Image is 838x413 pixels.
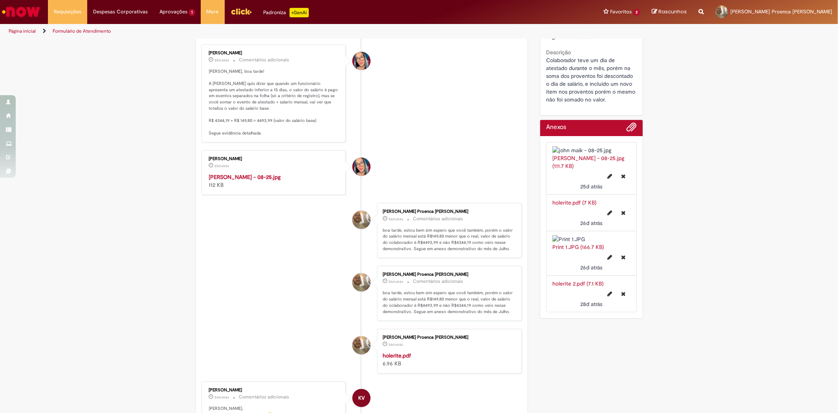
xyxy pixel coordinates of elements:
[207,8,219,16] span: More
[580,264,602,271] time: 03/09/2025 15:06:10
[546,124,566,131] h2: Anexos
[383,352,513,367] div: 6.96 KB
[1,4,41,20] img: ServiceNow
[383,290,513,315] p: boa tarde, estou bem sim espero que você também, porém o valor do salário mensal está R$149,80 me...
[552,280,603,287] a: holerite 2.pdf (7.1 KB)
[239,394,290,400] small: Comentários adicionais
[580,219,602,227] span: 26d atrás
[389,342,403,347] time: 03/09/2025 16:12:00
[580,183,602,190] span: 25d atrás
[603,251,617,264] button: Editar nome de arquivo Print 1.JPG
[215,164,229,168] span: 25d atrás
[6,24,553,39] ul: Trilhas de página
[352,52,370,70] div: Maira Priscila Da Silva Arnaldo
[209,157,340,161] div: [PERSON_NAME]
[209,173,340,189] div: 112 KB
[264,8,309,17] div: Padroniza
[633,9,640,16] span: 2
[552,199,596,206] a: holerite.pdf (7 KB)
[383,272,513,277] div: [PERSON_NAME] Proenca [PERSON_NAME]
[93,8,148,16] span: Despesas Corporativas
[383,352,411,359] a: holerite.pdf
[209,173,281,181] a: [PERSON_NAME] - 08-25.jpg
[389,217,403,221] time: 03/09/2025 16:12:06
[160,8,187,16] span: Aprovações
[580,301,602,308] time: 01/09/2025 16:16:52
[189,9,195,16] span: 1
[215,395,229,400] time: 03/09/2025 15:09:28
[580,301,602,308] span: 28d atrás
[617,170,631,183] button: Excluir john maik - 08-25.jpg
[617,288,631,300] button: Excluir holerite 2.pdf
[603,170,617,183] button: Editar nome de arquivo john maik - 08-25.jpg
[552,243,604,251] a: Print 1.JPG (166.7 KB)
[546,57,637,103] span: Colaborador teve um dia de atestado durante o mês, porém na soma dos proventos foi descontado o d...
[54,8,81,16] span: Requisições
[617,206,631,219] button: Excluir holerite.pdf
[239,57,290,63] small: Comentários adicionais
[730,8,832,15] span: [PERSON_NAME] Proenca [PERSON_NAME]
[215,164,229,168] time: 04/09/2025 13:50:44
[383,335,513,340] div: [PERSON_NAME] Proenca [PERSON_NAME]
[9,28,36,34] a: Página inicial
[389,279,403,284] time: 03/09/2025 16:12:06
[603,288,617,300] button: Editar nome de arquivo holerite 2.pdf
[603,206,617,219] button: Editar nome de arquivo holerite.pdf
[215,58,229,63] span: 25d atrás
[352,211,370,229] div: Matheus Proenca Figueira Da Costa
[546,33,598,40] span: Pagamento de salário
[215,58,229,63] time: 04/09/2025 13:50:46
[358,389,365,407] span: KV
[552,146,631,154] img: john maik - 08-25.jpg
[383,209,513,214] div: [PERSON_NAME] Proenca [PERSON_NAME]
[546,49,571,56] b: Descrição
[352,389,370,407] div: Karine Vieira
[617,251,631,264] button: Excluir Print 1.JPG
[290,8,309,17] p: +GenAi
[209,68,340,136] p: [PERSON_NAME], boa tarde! A [PERSON_NAME] quis dizer que quando um funcionário apresenta um atest...
[53,28,111,34] a: Formulário de Atendimento
[352,158,370,176] div: Maira Priscila Da Silva Arnaldo
[383,227,513,252] p: boa tarde, estou bem sim espero que você também, porém o valor do salário mensal está R$149,80 me...
[610,8,632,16] span: Favoritos
[209,51,340,55] div: [PERSON_NAME]
[627,122,637,136] button: Adicionar anexos
[413,216,463,222] small: Comentários adicionais
[215,395,229,400] span: 26d atrás
[652,8,687,16] a: Rascunhos
[389,279,403,284] span: 26d atrás
[352,273,370,291] div: Matheus Proenca Figueira Da Costa
[209,388,340,393] div: [PERSON_NAME]
[658,8,687,15] span: Rascunhos
[580,264,602,271] span: 26d atrás
[552,235,631,243] img: Print 1.JPG
[413,278,463,285] small: Comentários adicionais
[389,217,403,221] span: 26d atrás
[231,6,252,17] img: click_logo_yellow_360x200.png
[389,342,403,347] span: 26d atrás
[352,336,370,354] div: Matheus Proenca Figueira Da Costa
[552,155,624,170] a: [PERSON_NAME] - 08-25.jpg (111.7 KB)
